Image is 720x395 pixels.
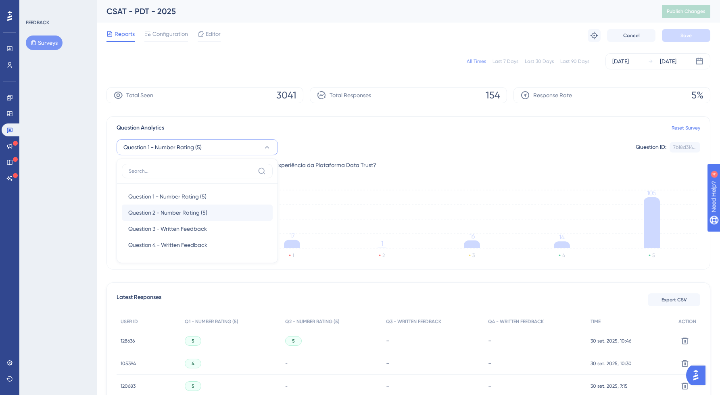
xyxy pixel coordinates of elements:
[386,359,480,367] div: -
[607,29,655,42] button: Cancel
[106,6,642,17] div: CSAT - PDT - 2025
[285,318,340,325] span: Q2 - NUMBER RATING (5)
[470,232,475,240] tspan: 16
[525,58,554,65] div: Last 30 Days
[26,36,63,50] button: Surveys
[488,318,544,325] span: Q4 - WRITTEN FEEDBACK
[647,189,657,197] tspan: 105
[285,383,288,389] span: -
[686,363,710,387] iframe: UserGuiding AI Assistant Launcher
[660,56,676,66] div: [DATE]
[330,90,371,100] span: Total Responses
[662,5,710,18] button: Publish Changes
[152,29,188,39] span: Configuration
[591,318,601,325] span: TIME
[678,318,696,325] span: ACTION
[472,253,475,258] text: 3
[290,232,295,240] tspan: 17
[117,123,164,133] span: Question Analytics
[680,32,692,39] span: Save
[591,383,628,389] span: 30 set. 2025, 7:15
[493,58,518,65] div: Last 7 Days
[123,142,202,152] span: Question 1 - Number Rating (5)
[691,89,703,102] span: 5%
[192,383,194,389] span: 5
[128,224,207,234] span: Question 3 - Written Feedback
[386,382,480,390] div: -
[121,360,136,367] span: 105394
[591,360,632,367] span: 30 set. 2025, 10:30
[488,382,582,390] div: -
[115,29,135,39] span: Reports
[122,237,273,253] button: Question 4 - Written Feedback
[292,338,295,344] span: 5
[122,205,273,221] button: Question 2 - Number Rating (5)
[276,89,296,102] span: 3041
[121,383,136,389] span: 120683
[26,19,49,26] div: FEEDBACK
[662,297,687,303] span: Export CSV
[56,4,58,10] div: 4
[533,90,572,100] span: Response Rate
[673,144,697,150] div: 7b18d314...
[648,293,700,306] button: Export CSV
[121,318,138,325] span: USER ID
[382,253,385,258] text: 2
[672,125,700,131] a: Reset Survey
[285,360,288,367] span: -
[122,188,273,205] button: Question 1 - Number Rating (5)
[467,58,486,65] div: All Times
[591,338,631,344] span: 30 set. 2025, 10:46
[128,208,207,217] span: Question 2 - Number Rating (5)
[292,253,294,258] text: 1
[381,240,383,247] tspan: 1
[129,168,255,174] input: Search...
[192,360,194,367] span: 4
[559,233,565,241] tspan: 14
[667,8,705,15] span: Publish Changes
[128,240,207,250] span: Question 4 - Written Feedback
[122,221,273,237] button: Question 3 - Written Feedback
[121,338,135,344] span: 128636
[662,29,710,42] button: Save
[488,337,582,345] div: -
[386,318,441,325] span: Q3 - WRITTEN FEEDBACK
[117,139,278,155] button: Question 1 - Number Rating (5)
[386,337,480,345] div: -
[636,142,666,153] div: Question ID:
[612,56,629,66] div: [DATE]
[126,90,153,100] span: Total Seen
[192,338,194,344] span: 5
[206,29,221,39] span: Editor
[560,58,589,65] div: Last 90 Days
[19,2,50,12] span: Need Help?
[185,318,238,325] span: Q1 - NUMBER RATING (5)
[117,293,161,307] span: Latest Responses
[128,192,207,201] span: Question 1 - Number Rating (5)
[486,89,500,102] span: 154
[488,359,582,367] div: -
[652,253,655,258] text: 5
[623,32,640,39] span: Cancel
[562,253,565,258] text: 4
